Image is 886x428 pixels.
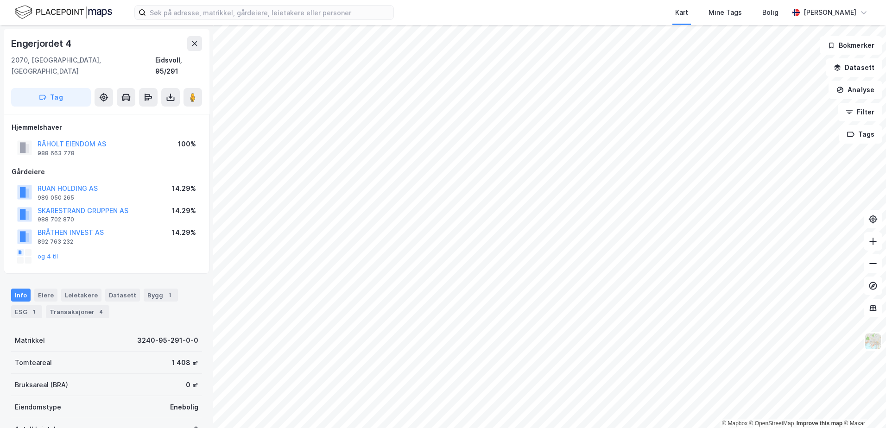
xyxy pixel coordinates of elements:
div: Gårdeiere [12,166,202,177]
div: 14.29% [172,183,196,194]
div: Kontrollprogram for chat [840,384,886,428]
div: 988 702 870 [38,216,74,223]
div: Kart [675,7,688,18]
div: 1 408 ㎡ [172,357,198,368]
div: 2070, [GEOGRAPHIC_DATA], [GEOGRAPHIC_DATA] [11,55,155,77]
img: logo.f888ab2527a4732fd821a326f86c7f29.svg [15,4,112,20]
div: Enebolig [170,402,198,413]
div: 14.29% [172,205,196,216]
div: Eidsvoll, 95/291 [155,55,202,77]
a: OpenStreetMap [749,420,794,427]
div: 988 663 778 [38,150,75,157]
button: Tag [11,88,91,107]
div: 1 [165,290,174,300]
div: 4 [96,307,106,316]
img: Z [864,333,882,350]
div: Matrikkel [15,335,45,346]
a: Mapbox [722,420,747,427]
div: Transaksjoner [46,305,109,318]
div: Bygg [144,289,178,302]
div: 1 [29,307,38,316]
div: 892 763 232 [38,238,73,245]
button: Bokmerker [820,36,882,55]
div: ESG [11,305,42,318]
button: Filter [838,103,882,121]
div: [PERSON_NAME] [804,7,856,18]
div: Hjemmelshaver [12,122,202,133]
button: Analyse [829,81,882,99]
div: Datasett [105,289,140,302]
div: 14.29% [172,227,196,238]
div: Leietakere [61,289,101,302]
div: Engerjordet 4 [11,36,73,51]
div: Eiendomstype [15,402,61,413]
div: Bruksareal (BRA) [15,379,68,390]
input: Søk på adresse, matrikkel, gårdeiere, leietakere eller personer [146,6,393,19]
button: Datasett [826,58,882,77]
div: 3240-95-291-0-0 [137,335,198,346]
div: Eiere [34,289,57,302]
div: Mine Tags [709,7,742,18]
div: Tomteareal [15,357,52,368]
iframe: Chat Widget [840,384,886,428]
div: Info [11,289,31,302]
a: Improve this map [797,420,842,427]
div: 0 ㎡ [186,379,198,390]
div: 989 050 265 [38,194,74,201]
div: 100% [178,138,196,150]
button: Tags [839,125,882,144]
div: Bolig [762,7,778,18]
